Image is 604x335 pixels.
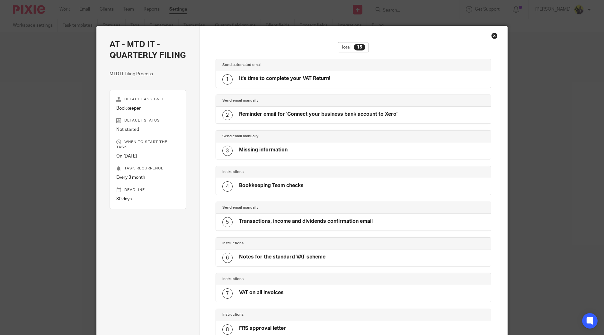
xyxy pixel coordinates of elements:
[116,126,180,133] p: Not started
[222,98,353,103] h4: Send email manually
[222,134,353,139] h4: Send email manually
[222,324,233,335] div: 8
[239,325,286,332] h4: FRS approval letter
[116,166,180,171] p: Task recurrence
[110,71,186,77] p: MTD IT Filing Process
[222,241,353,246] h4: Instructions
[116,187,180,193] p: Deadline
[110,39,186,61] h2: AT - MTD IT - QUARTERLY FILING
[116,140,180,150] p: When to start the task
[222,217,233,227] div: 5
[239,147,288,153] h4: Missing information
[222,312,353,317] h4: Instructions
[222,253,233,263] div: 6
[222,288,233,299] div: 7
[116,196,180,202] p: 30 days
[222,110,233,120] div: 2
[222,276,353,282] h4: Instructions
[239,182,304,189] h4: Bookkeeping Team checks
[116,97,180,102] p: Default assignee
[338,42,369,52] div: Total
[222,146,233,156] div: 3
[222,205,353,210] h4: Send email manually
[239,289,284,296] h4: VAT on all invoices
[222,181,233,192] div: 4
[239,75,330,82] h4: It's time to complete your VAT Return!
[239,254,325,260] h4: Notes for the standard VAT scheme
[222,62,353,68] h4: Send automated email
[354,44,365,50] div: 15
[491,32,498,39] div: Close this dialog window
[239,111,397,118] h4: Reminder email for 'Connect your business bank account to Xero'
[116,153,180,159] p: On [DATE]
[239,218,373,225] h4: Transactions, income and dividends confirmation email
[116,174,180,181] p: Every 3 month
[116,118,180,123] p: Default status
[116,105,180,112] p: Bookkeeper
[222,74,233,85] div: 1
[222,169,353,175] h4: Instructions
